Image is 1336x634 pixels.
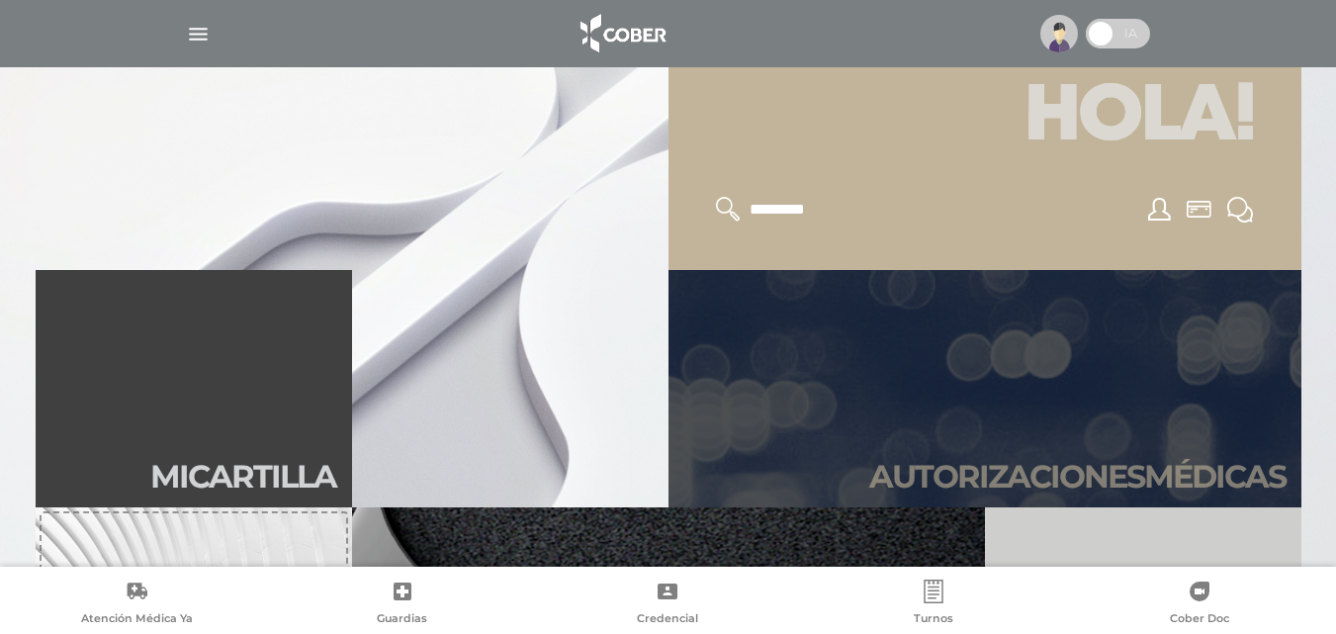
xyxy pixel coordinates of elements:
[637,611,698,629] span: Credencial
[1040,15,1078,52] img: profile-placeholder.svg
[692,62,1278,173] h1: Hola!
[869,458,1286,496] h2: Autori zaciones médicas
[36,270,352,507] a: Micartilla
[4,580,270,630] a: Atención Médica Ya
[1066,580,1332,630] a: Cober Doc
[535,580,801,630] a: Credencial
[377,611,427,629] span: Guardias
[150,458,336,496] h2: Mi car tilla
[81,611,193,629] span: Atención Médica Ya
[270,580,536,630] a: Guardias
[914,611,953,629] span: Turnos
[801,580,1067,630] a: Turnos
[186,22,211,46] img: Cober_menu-lines-white.svg
[570,10,673,57] img: logo_cober_home-white.png
[668,270,1301,507] a: Autorizacionesmédicas
[1170,611,1229,629] span: Cober Doc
